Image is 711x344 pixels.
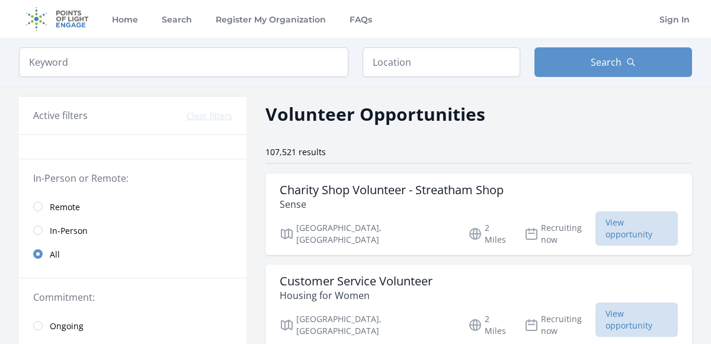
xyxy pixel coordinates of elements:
p: [GEOGRAPHIC_DATA], [GEOGRAPHIC_DATA] [280,222,454,246]
a: All [19,242,246,266]
input: Location [363,47,520,77]
legend: In-Person or Remote: [33,171,232,185]
p: Sense [280,197,504,211]
h3: Customer Service Volunteer [280,274,433,288]
button: Clear filters [187,110,232,122]
span: View opportunity [595,211,678,246]
p: Recruiting now [524,313,595,337]
a: Ongoing [19,314,246,337]
h2: Volunteer Opportunities [265,101,485,127]
span: All [50,249,60,261]
button: Search [534,47,692,77]
input: Keyword [19,47,348,77]
a: In-Person [19,218,246,242]
span: 107,521 results [265,146,326,157]
span: Remote [50,201,80,213]
legend: Commitment: [33,290,232,304]
span: Ongoing [50,320,84,332]
p: Recruiting now [524,222,595,246]
span: In-Person [50,225,88,237]
span: Search [591,55,622,69]
span: View opportunity [595,303,678,337]
p: 2 Miles [468,313,510,337]
p: [GEOGRAPHIC_DATA], [GEOGRAPHIC_DATA] [280,313,454,337]
p: 2 Miles [468,222,510,246]
a: Charity Shop Volunteer - Streatham Shop Sense [GEOGRAPHIC_DATA], [GEOGRAPHIC_DATA] 2 Miles Recrui... [265,173,692,255]
h3: Active filters [33,108,88,123]
h3: Charity Shop Volunteer - Streatham Shop [280,183,504,197]
a: Remote [19,195,246,218]
p: Housing for Women [280,288,433,303]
